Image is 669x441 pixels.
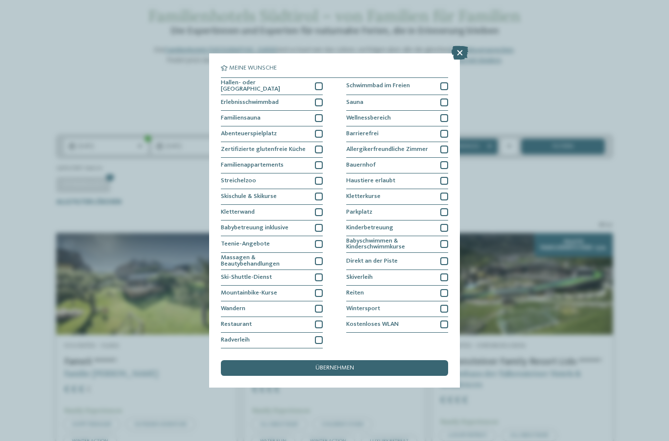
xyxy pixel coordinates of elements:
[346,162,376,169] span: Bauernhof
[346,83,410,89] span: Schwimmbad im Freien
[221,321,252,328] span: Restaurant
[346,147,428,153] span: Allergikerfreundliche Zimmer
[221,225,288,231] span: Babybetreuung inklusive
[315,365,354,371] span: übernehmen
[221,147,306,153] span: Zertifizierte glutenfreie Küche
[221,99,279,106] span: Erlebnisschwimmbad
[346,209,372,216] span: Parkplatz
[346,225,393,231] span: Kinderbetreuung
[346,194,381,200] span: Kletterkurse
[346,321,399,328] span: Kostenloses WLAN
[221,209,255,216] span: Kletterwand
[221,178,256,184] span: Streichelzoo
[221,194,277,200] span: Skischule & Skikurse
[221,80,309,93] span: Hallen- oder [GEOGRAPHIC_DATA]
[221,274,272,281] span: Ski-Shuttle-Dienst
[221,115,261,122] span: Familiensauna
[346,99,363,106] span: Sauna
[229,65,277,72] span: Meine Wünsche
[221,306,245,312] span: Wandern
[346,274,373,281] span: Skiverleih
[346,258,398,265] span: Direkt an der Piste
[346,238,434,251] span: Babyschwimmen & Kinderschwimmkurse
[346,115,391,122] span: Wellnessbereich
[346,131,379,137] span: Barrierefrei
[221,241,270,247] span: Teenie-Angebote
[346,178,395,184] span: Haustiere erlaubt
[221,337,250,343] span: Radverleih
[221,131,277,137] span: Abenteuerspielplatz
[346,306,380,312] span: Wintersport
[221,255,309,268] span: Massagen & Beautybehandlungen
[346,290,364,296] span: Reiten
[221,290,277,296] span: Mountainbike-Kurse
[221,162,284,169] span: Familienappartements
